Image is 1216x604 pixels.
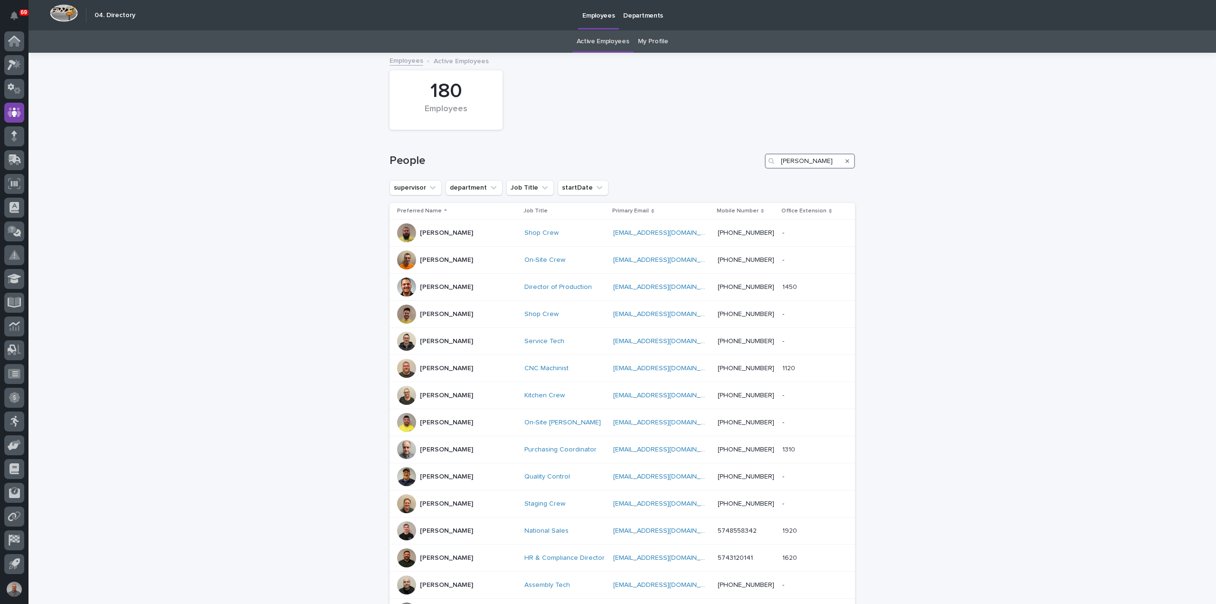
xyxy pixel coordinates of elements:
a: [EMAIL_ADDRESS][DOMAIN_NAME] [613,473,721,480]
a: [EMAIL_ADDRESS][DOMAIN_NAME] [613,392,721,399]
a: Shop Crew [524,229,559,237]
a: [PHONE_NUMBER] [718,582,774,588]
button: users-avatar [4,579,24,599]
a: [PHONE_NUMBER] [718,284,774,290]
a: Shop Crew [524,310,559,318]
h2: 04. Directory [95,11,135,19]
a: [PHONE_NUMBER] [718,365,774,372]
p: - [782,308,786,318]
a: [EMAIL_ADDRESS][DOMAIN_NAME] [613,500,721,507]
p: [PERSON_NAME] [420,283,473,291]
tr: [PERSON_NAME]Director of Production [EMAIL_ADDRESS][DOMAIN_NAME] [PHONE_NUMBER]14501450 [389,274,855,301]
a: [PHONE_NUMBER] [718,419,774,426]
p: - [782,498,786,508]
a: [EMAIL_ADDRESS][DOMAIN_NAME] [613,555,721,561]
button: supervisor [389,180,442,195]
p: Office Extension [781,206,826,216]
tr: [PERSON_NAME]Quality Control [EMAIL_ADDRESS][DOMAIN_NAME] [PHONE_NUMBER]-- [389,463,855,490]
p: - [782,336,786,345]
p: Job Title [523,206,548,216]
a: 5748558342 [718,527,757,534]
a: [EMAIL_ADDRESS][DOMAIN_NAME] [613,257,721,263]
a: [PHONE_NUMBER] [718,257,774,263]
tr: [PERSON_NAME]On-Site [PERSON_NAME] [EMAIL_ADDRESS][DOMAIN_NAME] [PHONE_NUMBER]-- [389,409,855,436]
a: My Profile [638,30,668,53]
tr: [PERSON_NAME]Purchasing Coordinator [EMAIL_ADDRESS][DOMAIN_NAME] [PHONE_NUMBER]13101310 [389,436,855,463]
p: [PERSON_NAME] [420,554,473,562]
a: [EMAIL_ADDRESS][DOMAIN_NAME] [613,365,721,372]
button: department [446,180,503,195]
a: Staging Crew [524,500,565,508]
p: [PERSON_NAME] [420,229,473,237]
p: 69 [21,9,27,16]
a: [PHONE_NUMBER] [718,392,774,399]
input: Search [765,153,855,169]
p: [PERSON_NAME] [420,500,473,508]
button: Job Title [506,180,554,195]
a: Employees [389,55,423,66]
a: On-Site [PERSON_NAME] [524,419,601,427]
tr: [PERSON_NAME]Shop Crew [EMAIL_ADDRESS][DOMAIN_NAME] [PHONE_NUMBER]-- [389,220,855,247]
a: [EMAIL_ADDRESS][DOMAIN_NAME] [613,338,721,345]
a: Kitchen Crew [524,392,565,400]
a: CNC Machinist [524,364,569,373]
button: startDate [558,180,608,195]
p: [PERSON_NAME] [420,392,473,400]
div: Employees [406,104,486,124]
a: Quality Control [524,473,570,481]
a: [PHONE_NUMBER] [718,230,774,236]
p: Preferred Name [397,206,442,216]
p: 1450 [782,281,799,291]
tr: [PERSON_NAME]National Sales [EMAIL_ADDRESS][DOMAIN_NAME] 574855834219201920 [389,518,855,545]
p: 1120 [782,363,797,373]
p: [PERSON_NAME] [420,581,473,589]
div: Notifications69 [12,11,24,27]
div: 180 [406,79,486,103]
a: [EMAIL_ADDRESS][DOMAIN_NAME] [613,311,721,317]
tr: [PERSON_NAME]Service Tech [EMAIL_ADDRESS][DOMAIN_NAME] [PHONE_NUMBER]-- [389,328,855,355]
p: - [782,254,786,264]
p: - [782,227,786,237]
a: On-Site Crew [524,256,565,264]
tr: [PERSON_NAME]Assembly Tech [EMAIL_ADDRESS][DOMAIN_NAME] [PHONE_NUMBER]-- [389,572,855,599]
p: [PERSON_NAME] [420,337,473,345]
tr: [PERSON_NAME]CNC Machinist [EMAIL_ADDRESS][DOMAIN_NAME] [PHONE_NUMBER]11201120 [389,355,855,382]
a: Assembly Tech [524,581,570,589]
p: - [782,471,786,481]
a: National Sales [524,527,569,535]
tr: [PERSON_NAME]HR & Compliance Director [EMAIL_ADDRESS][DOMAIN_NAME] 574312014116201620 [389,545,855,572]
p: [PERSON_NAME] [420,527,473,535]
a: [EMAIL_ADDRESS][DOMAIN_NAME] [613,419,721,426]
p: [PERSON_NAME] [420,256,473,264]
tr: [PERSON_NAME]Kitchen Crew [EMAIL_ADDRESS][DOMAIN_NAME] [PHONE_NUMBER]-- [389,382,855,409]
p: - [782,390,786,400]
a: [PHONE_NUMBER] [718,446,774,453]
p: - [782,579,786,589]
p: 1310 [782,444,797,454]
h1: People [389,154,761,168]
tr: [PERSON_NAME]Staging Crew [EMAIL_ADDRESS][DOMAIN_NAME] [PHONE_NUMBER]-- [389,490,855,518]
a: HR & Compliance Director [524,554,605,562]
p: Mobile Number [717,206,759,216]
a: [EMAIL_ADDRESS][DOMAIN_NAME] [613,284,721,290]
a: 5743120141 [718,555,753,561]
a: Purchasing Coordinator [524,446,597,454]
a: [EMAIL_ADDRESS][DOMAIN_NAME] [613,446,721,453]
p: [PERSON_NAME] [420,473,473,481]
a: [PHONE_NUMBER] [718,500,774,507]
a: [EMAIL_ADDRESS][DOMAIN_NAME] [613,527,721,534]
p: 1920 [782,525,799,535]
p: [PERSON_NAME] [420,310,473,318]
button: Notifications [4,6,24,26]
img: Workspace Logo [50,4,78,22]
p: - [782,417,786,427]
p: [PERSON_NAME] [420,419,473,427]
tr: [PERSON_NAME]Shop Crew [EMAIL_ADDRESS][DOMAIN_NAME] [PHONE_NUMBER]-- [389,301,855,328]
a: [PHONE_NUMBER] [718,311,774,317]
p: Active Employees [434,55,489,66]
a: [EMAIL_ADDRESS][DOMAIN_NAME] [613,582,721,588]
a: [EMAIL_ADDRESS][DOMAIN_NAME] [613,230,721,236]
p: 1620 [782,552,799,562]
a: [PHONE_NUMBER] [718,338,774,345]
